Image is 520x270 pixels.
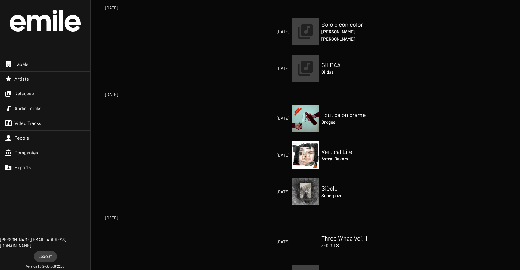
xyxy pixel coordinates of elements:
[34,251,57,262] button: Log out
[14,91,34,97] span: Releases
[232,115,289,121] span: [DATE]
[321,185,382,192] h2: Siècle
[321,21,382,28] h2: Solo o con color
[292,18,319,45] img: release.png
[292,105,319,132] img: tout-ca-on-crame.png
[14,135,29,141] span: People
[39,251,52,262] span: Log out
[232,189,289,195] span: [DATE]
[321,61,382,68] h2: GILDAA
[14,61,29,67] span: Labels
[292,141,319,169] a: [DATE]Vertical LifeAstral Bakers
[321,68,382,76] h4: Gildaa
[232,152,289,158] span: [DATE]
[292,141,319,169] img: 20250519_ab_vl_cover.jpg
[232,29,289,35] span: [DATE]
[14,120,41,126] span: Video Tracks
[14,105,42,111] span: Audio Tracks
[321,155,382,162] h4: Astral Bakers
[292,178,319,205] img: sps-coverdigi-v01-5.jpg
[321,28,382,35] h4: [PERSON_NAME]
[321,148,382,155] h2: Vertical Life
[321,111,382,118] h2: Tout ça on crame
[292,55,319,82] img: release.png
[105,5,118,11] span: [DATE]
[292,228,319,255] a: [DATE]Three Whaa Vol. 13-DIGITS
[10,10,81,32] img: grand-official-logo.svg
[105,215,118,221] span: [DATE]
[321,242,382,249] h4: 3-DIGITS
[321,118,382,126] h4: Droges
[321,192,382,199] h4: Superpoze
[232,65,289,71] span: [DATE]
[105,92,118,98] span: [DATE]
[292,55,319,82] a: [DATE]GILDAAGildaa
[321,234,382,242] h2: Three Whaa Vol. 1
[14,150,38,156] span: Companies
[321,35,382,42] h4: [PERSON_NAME]
[232,239,289,245] span: [DATE]
[14,76,29,82] span: Artists
[292,18,319,45] a: [DATE]Solo o con color[PERSON_NAME][PERSON_NAME]
[14,164,31,170] span: Exports
[292,178,319,205] a: [DATE]SiècleSuperpoze
[292,105,319,132] a: [DATE]Tout ça on crameDroges
[26,264,64,269] small: Version 1.6.2+35.gd9122c0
